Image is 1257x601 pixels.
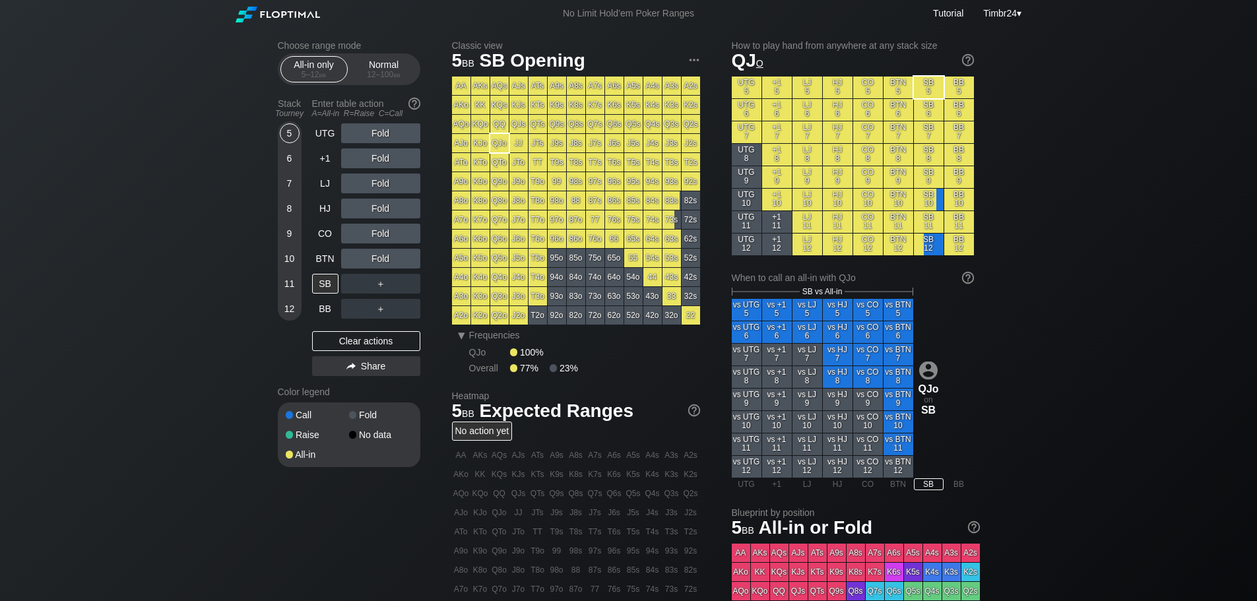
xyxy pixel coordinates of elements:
[452,249,470,267] div: A5o
[548,210,566,229] div: 97o
[509,134,528,152] div: JJ
[341,199,420,218] div: Fold
[605,268,624,286] div: 64o
[884,234,913,255] div: BTN 12
[762,121,792,143] div: +1 7
[471,134,490,152] div: KJo
[586,249,604,267] div: 75o
[823,299,853,321] div: vs HJ 5
[471,306,490,325] div: K2o
[624,287,643,305] div: 53o
[278,40,420,51] h2: Choose range mode
[944,121,974,143] div: BB 7
[567,153,585,172] div: T8s
[624,77,643,95] div: A5s
[919,361,938,379] img: icon-avatar.b40e07d9.svg
[853,99,883,121] div: CO 6
[823,166,853,188] div: HJ 9
[853,144,883,166] div: CO 8
[407,96,422,111] img: help.32db89a4.svg
[509,287,528,305] div: J3o
[605,115,624,133] div: Q6s
[643,172,662,191] div: 94s
[643,306,662,325] div: 42o
[567,287,585,305] div: 83o
[452,115,470,133] div: AQo
[792,166,822,188] div: LJ 9
[341,274,420,294] div: ＋
[643,77,662,95] div: A4s
[643,230,662,248] div: 64s
[509,172,528,191] div: J9o
[490,210,509,229] div: Q7o
[884,299,913,321] div: vs BTN 5
[605,230,624,248] div: 66
[529,153,547,172] div: TT
[567,306,585,325] div: 82o
[762,77,792,98] div: +1 5
[643,115,662,133] div: Q4s
[853,299,883,321] div: vs CO 5
[687,53,701,67] img: ellipsis.fd386fe8.svg
[732,189,761,210] div: UTG 10
[548,268,566,286] div: 94o
[853,211,883,233] div: CO 11
[490,96,509,114] div: KQs
[452,153,470,172] div: ATo
[341,174,420,193] div: Fold
[341,224,420,243] div: Fold
[471,115,490,133] div: KQo
[682,153,700,172] div: T2s
[312,109,420,118] div: A=All-in R=Raise C=Call
[280,224,300,243] div: 9
[529,96,547,114] div: KTs
[452,77,470,95] div: AA
[509,230,528,248] div: J6o
[792,99,822,121] div: LJ 6
[792,77,822,98] div: LJ 5
[490,268,509,286] div: Q4o
[452,268,470,286] div: A4o
[286,450,349,459] div: All-in
[586,268,604,286] div: 74o
[732,272,974,283] div: When to call an all-in with QJo
[914,121,944,143] div: SB 7
[884,189,913,210] div: BTN 10
[567,77,585,95] div: A8s
[586,287,604,305] div: 73o
[548,153,566,172] div: T9s
[792,234,822,255] div: LJ 12
[624,153,643,172] div: T5s
[682,96,700,114] div: K2s
[509,96,528,114] div: KJs
[732,144,761,166] div: UTG 8
[605,134,624,152] div: J6s
[682,249,700,267] div: 52s
[605,191,624,210] div: 86s
[478,51,587,73] span: SB Opening
[762,234,792,255] div: +1 12
[286,410,349,420] div: Call
[624,249,643,267] div: 55
[662,210,681,229] div: 73s
[284,57,344,82] div: All-in only
[682,210,700,229] div: 72s
[682,134,700,152] div: J2s
[624,115,643,133] div: Q5s
[944,166,974,188] div: BB 9
[624,230,643,248] div: 65s
[548,172,566,191] div: 99
[286,70,342,79] div: 5 – 12
[624,268,643,286] div: 54o
[662,191,681,210] div: 83s
[452,210,470,229] div: A7o
[762,189,792,210] div: +1 10
[605,287,624,305] div: 63o
[884,77,913,98] div: BTN 5
[682,287,700,305] div: 32s
[450,51,476,73] span: 5
[354,57,414,82] div: Normal
[529,249,547,267] div: T5o
[312,224,338,243] div: CO
[509,115,528,133] div: QJs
